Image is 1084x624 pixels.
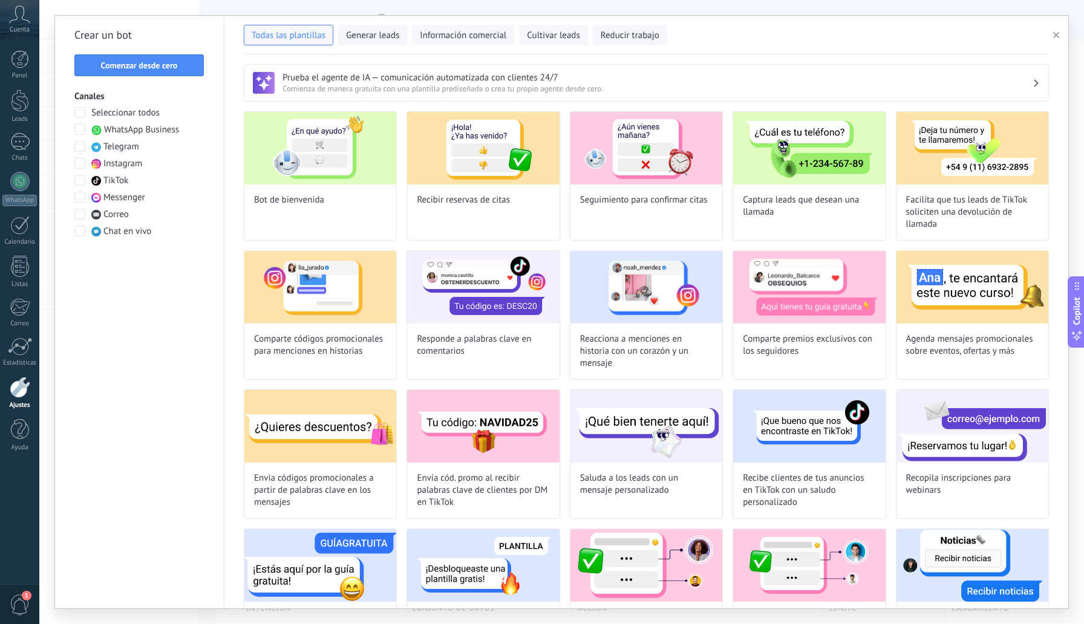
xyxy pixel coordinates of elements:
img: Responde a palabras clave en comentarios [407,251,559,323]
div: Correo [2,320,38,328]
div: Leads [2,115,38,123]
img: Comparte códigos promocionales para menciones en historias [244,251,396,323]
span: Captura leads que desean una llamada [743,194,875,218]
span: Reacciona a menciones en historia con un corazón y un mensaje [580,333,713,369]
div: Panel [2,72,38,80]
img: Recibe clientes de tus anuncios en TikTok con un saludo personalizado [733,390,885,463]
img: Captura leads que desean una llamada [733,112,885,184]
img: Bot de bienvenida [244,112,396,184]
span: Seguimiento para confirmar citas [580,194,708,206]
span: Comparte códigos promocionales para menciones en historias [254,333,387,357]
span: Envía cód. promo al recibir palabras clave de clientes por DM en TikTok [417,472,549,509]
button: Información comercial [412,25,514,45]
div: Ayuda [2,444,38,452]
button: Comenzar desde cero [74,54,204,76]
span: Correo [103,209,129,221]
img: Facilita que tus leads de TikTok soliciten una devolución de llamada [896,112,1048,184]
span: Copilot [1071,297,1083,325]
img: Envía regalos a clientes que envíen por DM palabras clave en TikTok [407,529,559,602]
span: Facilita que tus leads de TikTok soliciten una devolución de llamada [906,194,1039,230]
img: Conecta leads de TikTok con el especialista adecuado [733,529,885,602]
span: TikTok [103,175,128,187]
div: WhatsApp [2,195,37,206]
div: Listas [2,281,38,288]
div: Chats [2,154,38,162]
img: Envía códigos promocionales a partir de palabras clave en los mensajes [244,390,396,463]
button: Todas las plantillas [244,25,333,45]
span: Instagram [103,158,142,170]
button: Generar leads [338,25,407,45]
span: Cuenta [10,26,30,34]
span: Messenger [103,192,145,204]
span: Recopila inscripciones para webinars [906,472,1039,496]
button: Cultivar leads [519,25,587,45]
span: Agenda mensajes promocionales sobre eventos, ofertas y más [906,333,1039,357]
span: Comienza de manera gratuita con una plantilla prediseñada o crea tu propio agente desde cero. [282,83,1033,94]
img: Suscribe leads a tus difusiones de Facebook [896,529,1048,602]
img: Reacciona a menciones en historia con un corazón y un mensaje [570,251,722,323]
span: Seleccionar todos [91,107,160,119]
div: Ajustes [2,401,38,409]
img: Seguimiento para confirmar citas [570,112,722,184]
span: Todas las plantillas [252,30,325,42]
span: Telegram [103,141,139,153]
span: Comparte premios exclusivos con los seguidores [743,333,875,357]
span: Recibe clientes de tus anuncios en TikTok con un saludo personalizado [743,472,875,509]
h2: Crear un bot [74,25,204,45]
span: Envía códigos promocionales a partir de palabras clave en los mensajes [254,472,387,509]
img: Distribuye las solicitudes a los expertos adecuados [570,529,722,602]
span: Reducir trabajo [601,30,659,42]
span: Responde a palabras clave en comentarios [417,333,549,357]
span: Bot de bienvenida [254,194,324,206]
img: Envía obsequios a partir de palabras clave en los mensajes [244,529,396,602]
img: Recibir reservas de citas [407,112,559,184]
div: Calendario [2,238,38,246]
span: WhatsApp Business [104,124,179,136]
span: Saluda a los leads con un mensaje personalizado [580,472,713,496]
img: Saluda a los leads con un mensaje personalizado [570,390,722,463]
span: Comenzar desde cero [101,61,178,70]
span: Cultivar leads [527,30,580,42]
div: Estadísticas [2,359,38,367]
span: Información comercial [420,30,506,42]
span: 1 [22,591,31,600]
h3: Canales [74,91,204,102]
span: Generar leads [346,30,399,42]
img: Agenda mensajes promocionales sobre eventos, ofertas y más [896,251,1048,323]
h3: Prueba el agente de IA — comunicación automatizada con clientes 24/7 [282,72,1033,83]
img: Recopila inscripciones para webinars [896,390,1048,463]
img: Comparte premios exclusivos con los seguidores [733,251,885,323]
span: Chat en vivo [103,226,151,238]
img: Envía cód. promo al recibir palabras clave de clientes por DM en TikTok [407,390,559,463]
button: Reducir trabajo [593,25,667,45]
span: Recibir reservas de citas [417,194,510,206]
